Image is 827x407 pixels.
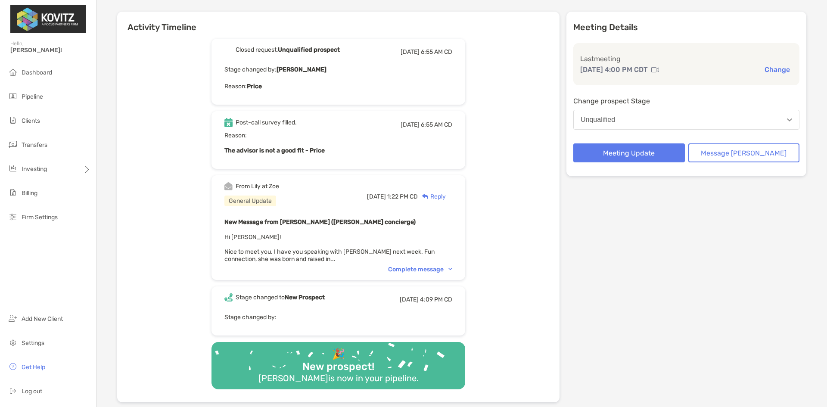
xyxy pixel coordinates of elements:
[22,69,52,76] span: Dashboard
[787,118,792,121] img: Open dropdown arrow
[22,214,58,221] span: Firm Settings
[762,65,793,74] button: Change
[117,12,560,32] h6: Activity Timeline
[211,342,465,382] img: Confetti
[573,22,799,33] p: Meeting Details
[580,64,648,75] p: [DATE] 4:00 PM CDT
[688,143,800,162] button: Message [PERSON_NAME]
[8,67,18,77] img: dashboard icon
[8,91,18,101] img: pipeline icon
[224,312,452,323] p: Stage changed by:
[8,313,18,323] img: add_new_client icon
[224,132,452,156] span: Reason:
[573,110,799,130] button: Unqualified
[22,339,44,347] span: Settings
[8,163,18,174] img: investing icon
[573,143,685,162] button: Meeting Update
[329,348,348,360] div: 🎉
[8,361,18,372] img: get-help icon
[22,388,42,395] span: Log out
[581,116,615,124] div: Unqualified
[8,115,18,125] img: clients icon
[236,46,340,53] div: Closed request,
[224,64,452,75] p: Stage changed by:
[299,360,378,373] div: New prospect!
[236,294,325,301] div: Stage changed to
[421,48,452,56] span: 6:55 AM CD
[236,183,279,190] div: From Lily at Zoe
[651,66,659,73] img: communication type
[22,141,47,149] span: Transfers
[580,53,793,64] p: Last meeting
[8,139,18,149] img: transfers icon
[236,119,297,126] div: Post-call survey filled.
[388,266,452,273] div: Complete message
[367,193,386,200] span: [DATE]
[10,3,86,34] img: Zoe Logo
[224,233,435,263] span: Hi [PERSON_NAME]! Nice to meet you. I have you speaking with [PERSON_NAME] next week. Fun connect...
[8,187,18,198] img: billing icon
[22,117,40,124] span: Clients
[401,121,420,128] span: [DATE]
[224,147,325,154] b: The advisor is not a good fit - Price
[255,373,422,383] div: [PERSON_NAME] is now in your pipeline.
[418,192,446,201] div: Reply
[8,337,18,348] img: settings icon
[22,190,37,197] span: Billing
[224,218,416,226] b: New Message from [PERSON_NAME] ([PERSON_NAME] concierge)
[422,194,429,199] img: Reply icon
[277,66,326,73] b: [PERSON_NAME]
[278,46,340,53] b: Unqualified prospect
[22,315,63,323] span: Add New Client
[224,196,276,206] div: General Update
[22,93,43,100] span: Pipeline
[10,47,91,54] span: [PERSON_NAME]!
[421,121,452,128] span: 6:55 AM CD
[387,193,418,200] span: 1:22 PM CD
[22,364,45,371] span: Get Help
[224,81,452,92] p: Reason:
[401,48,420,56] span: [DATE]
[400,296,419,303] span: [DATE]
[22,165,47,173] span: Investing
[224,293,233,301] img: Event icon
[420,296,452,303] span: 4:09 PM CD
[224,182,233,190] img: Event icon
[573,96,799,106] p: Change prospect Stage
[8,211,18,222] img: firm-settings icon
[285,294,325,301] b: New Prospect
[8,385,18,396] img: logout icon
[448,268,452,270] img: Chevron icon
[247,83,262,90] b: Price
[224,118,233,127] img: Event icon
[224,46,233,54] img: Event icon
